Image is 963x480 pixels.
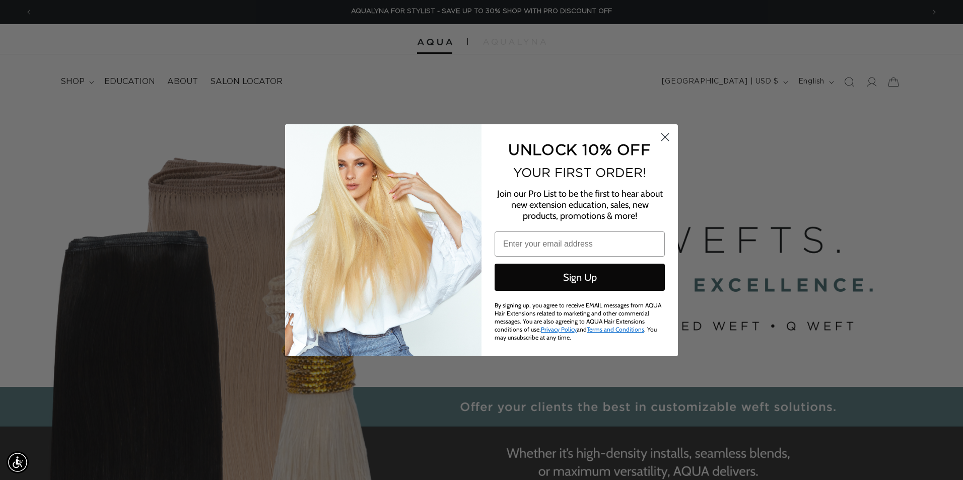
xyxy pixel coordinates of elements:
[587,326,644,333] a: Terms and Conditions
[495,231,665,257] input: Enter your email address
[495,264,665,291] button: Sign Up
[7,451,29,473] div: Accessibility Menu
[497,188,663,221] span: Join our Pro List to be the first to hear about new extension education, sales, new products, pro...
[541,326,577,333] a: Privacy Policy
[285,124,481,356] img: daab8b0d-f573-4e8c-a4d0-05ad8d765127.png
[495,301,661,341] span: By signing up, you agree to receive EMAIL messages from AQUA Hair Extensions related to marketing...
[513,166,646,180] span: YOUR FIRST ORDER!
[656,128,674,146] button: Close dialog
[508,141,651,157] span: UNLOCK 10% OFF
